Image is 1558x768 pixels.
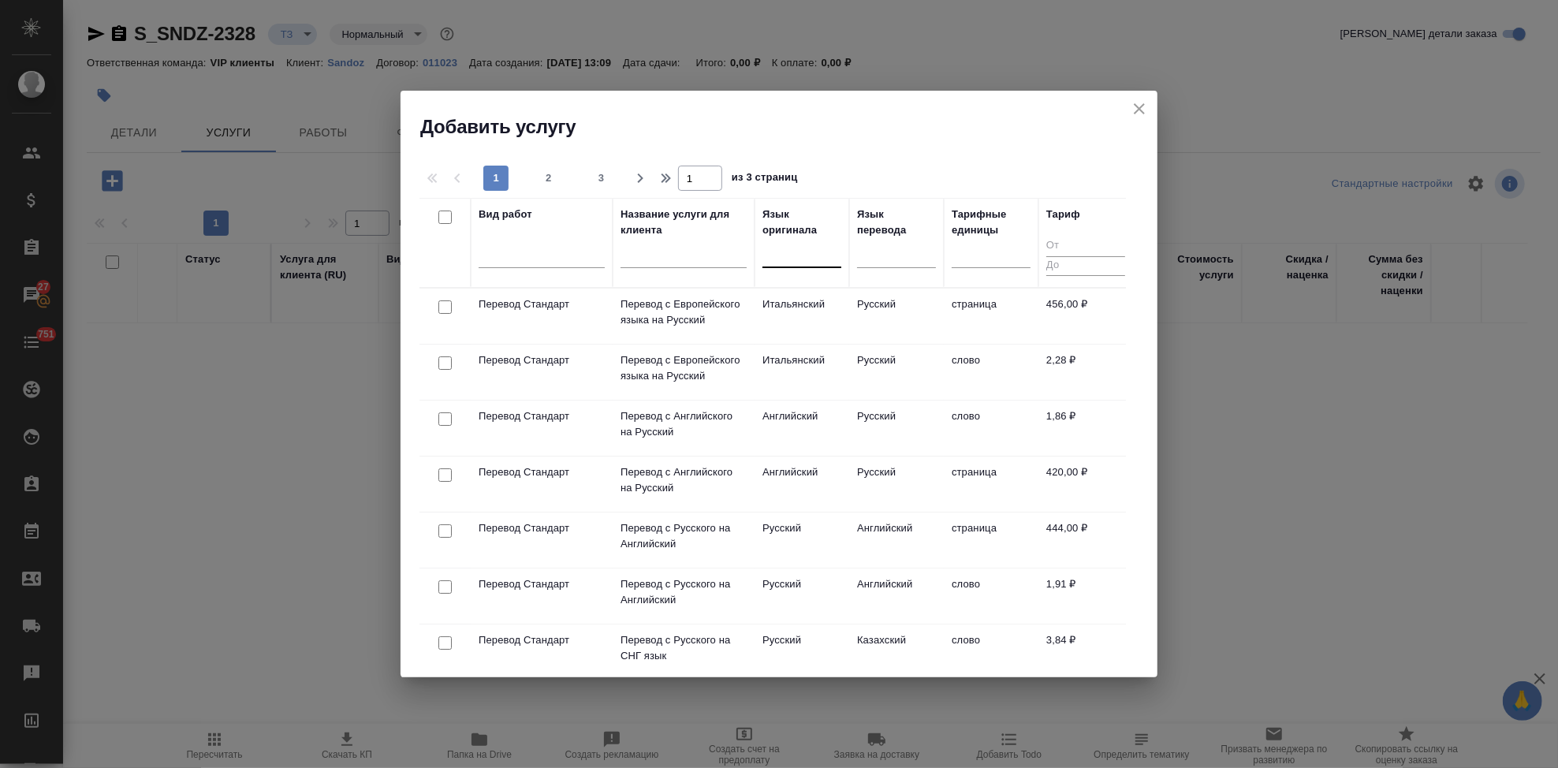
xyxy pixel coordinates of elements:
td: Русский [755,513,849,568]
input: До [1046,256,1125,276]
td: Английский [755,401,849,456]
p: Перевод Стандарт [479,632,605,648]
div: Вид работ [479,207,532,222]
p: Перевод с Русского на Английский [621,520,747,552]
span: 3 [589,170,614,186]
h2: Добавить услугу [420,114,1157,140]
p: Перевод Стандарт [479,352,605,368]
td: слово [944,345,1038,400]
div: Тарифные единицы [952,207,1031,238]
button: 3 [589,166,614,191]
td: Итальянский [755,345,849,400]
td: слово [944,569,1038,624]
td: 444,00 ₽ [1038,513,1133,568]
td: Русский [849,345,944,400]
td: 2,28 ₽ [1038,345,1133,400]
button: 2 [536,166,561,191]
td: Русский [849,289,944,344]
p: Перевод Стандарт [479,576,605,592]
td: Английский [849,569,944,624]
td: Русский [755,624,849,680]
td: слово [944,624,1038,680]
td: Русский [755,569,849,624]
button: close [1127,97,1151,121]
td: слово [944,401,1038,456]
p: Перевод с Английского на Русский [621,408,747,440]
p: Перевод Стандарт [479,296,605,312]
p: Перевод с Английского на Русский [621,464,747,496]
td: Казахский [849,624,944,680]
span: из 3 страниц [732,168,798,191]
input: От [1046,237,1125,256]
p: Перевод Стандарт [479,408,605,424]
div: Язык перевода [857,207,936,238]
td: 420,00 ₽ [1038,457,1133,512]
td: Английский [755,457,849,512]
td: Русский [849,401,944,456]
div: Тариф [1046,207,1080,222]
div: Название услуги для клиента [621,207,747,238]
td: Итальянский [755,289,849,344]
p: Перевод Стандарт [479,520,605,536]
td: 1,91 ₽ [1038,569,1133,624]
div: Язык оригинала [762,207,841,238]
td: Английский [849,513,944,568]
td: 1,86 ₽ [1038,401,1133,456]
span: 2 [536,170,561,186]
td: страница [944,289,1038,344]
td: 456,00 ₽ [1038,289,1133,344]
td: Русский [849,457,944,512]
td: 3,84 ₽ [1038,624,1133,680]
p: Перевод с Русского на Английский [621,576,747,608]
p: Перевод Стандарт [479,464,605,480]
p: Перевод с Европейского языка на Русский [621,352,747,384]
p: Перевод с Европейского языка на Русский [621,296,747,328]
td: страница [944,513,1038,568]
p: Перевод с Русского на СНГ язык [621,632,747,664]
td: страница [944,457,1038,512]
